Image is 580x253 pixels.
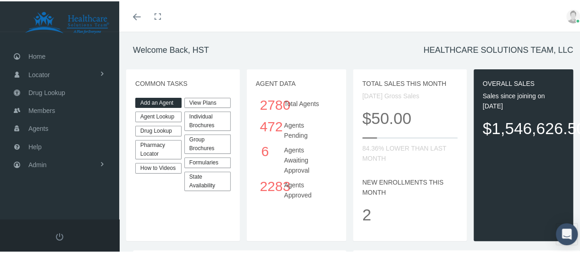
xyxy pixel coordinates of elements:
[277,114,335,139] div: Agents Pending
[566,8,580,22] img: user-placeholder.jpg
[28,65,50,82] span: Locator
[277,93,335,114] div: Total Agents
[362,77,458,87] p: TOTAL SALES THIS MONTH
[135,162,182,172] a: How to Videos
[135,139,182,158] a: Pharmacy Locator
[362,201,458,226] p: 2
[556,222,578,244] div: Open Intercom Messenger
[135,77,231,87] p: COMMON TASKS
[483,77,564,87] p: OVERALL SALES
[260,174,271,196] div: 2283
[483,114,564,140] p: $1,546,626.50
[28,118,49,136] span: Agents
[135,124,182,135] a: Drug Lookup
[28,137,42,154] span: Help
[362,104,458,129] p: $50.00
[28,155,47,172] span: Admin
[362,91,419,98] span: [DATE] Gross Sales
[184,133,231,152] div: Group Brochures
[12,10,122,33] img: HEALTHCARE SOLUTIONS TEAM, LLC
[260,139,271,161] div: 6
[28,46,45,64] span: Home
[260,114,271,136] div: 472
[277,174,335,199] div: Agents Approved
[256,77,337,87] p: AGENT DATA
[184,96,231,107] a: View Plans
[135,110,182,121] a: Agent Lookup
[362,143,446,161] span: 84.36% LOWER THAN LAST MONTH
[260,93,271,114] div: 2780
[424,44,573,54] h1: HEALTHCARE SOLUTIONS TEAM, LLC
[133,44,209,54] h1: Welcome Back, HST
[135,96,182,107] a: Add an Agent
[483,91,545,108] span: Sales since joining on [DATE]
[277,139,335,174] div: Agents Awaiting Approval
[362,176,458,196] p: NEW ENROLLMENTS THIS MONTH
[28,83,65,100] span: Drug Lookup
[184,110,231,129] div: Individual Brochures
[28,101,55,118] span: Members
[184,156,231,167] div: Formularies
[184,170,231,190] a: State Availability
